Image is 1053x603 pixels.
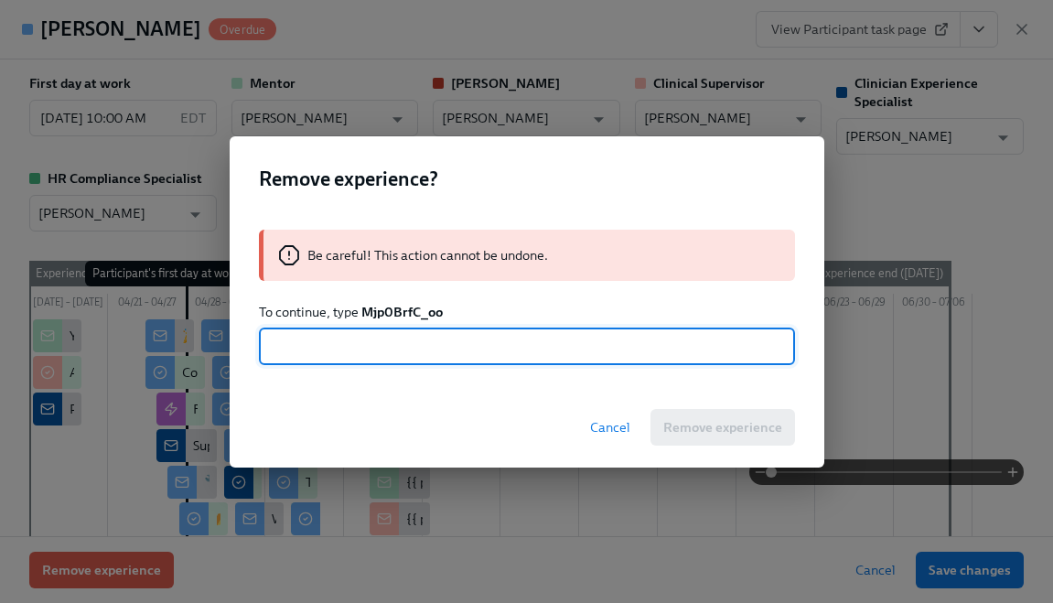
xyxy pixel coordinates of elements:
[577,409,643,446] button: Cancel
[590,418,630,436] span: Cancel
[259,303,795,321] p: To continue, type
[259,166,795,193] h2: Remove experience?
[307,246,548,264] p: Be careful! This action cannot be undone.
[361,304,443,320] strong: Mjp0BrfC_oo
